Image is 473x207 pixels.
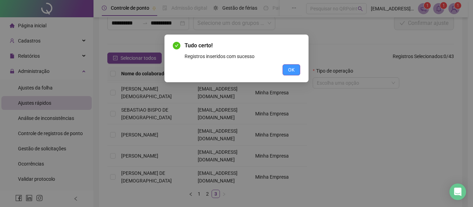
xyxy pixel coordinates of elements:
[283,64,300,75] button: OK
[173,42,180,49] span: check-circle
[185,41,300,50] span: Tudo certo!
[185,53,300,60] div: Registros inseridos com sucesso
[449,184,466,200] div: Open Intercom Messenger
[288,66,295,74] span: OK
